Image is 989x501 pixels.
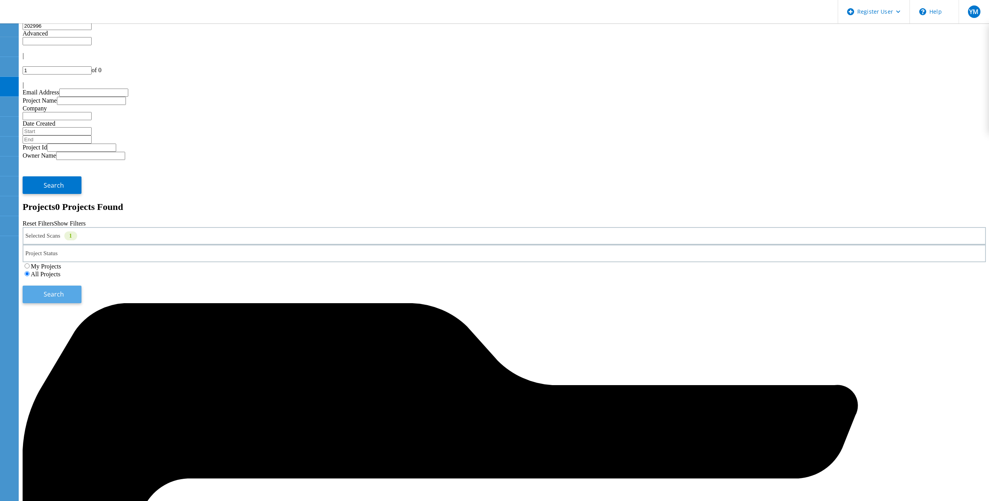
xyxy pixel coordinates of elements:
svg: \n [919,8,926,15]
div: | [23,52,986,59]
span: Search [44,181,64,190]
b: Projects [23,202,55,212]
input: Start [23,127,92,135]
label: Company [23,105,47,112]
div: | [23,82,986,89]
button: Search [23,176,81,194]
label: Owner Name [23,152,56,159]
div: Project Status [23,245,986,262]
span: 0 Projects Found [55,202,123,212]
a: Show Filters [54,220,85,227]
a: Live Optics Dashboard [8,15,92,22]
a: Reset Filters [23,220,54,227]
label: Project Id [23,144,47,151]
div: Selected Scans [23,227,986,245]
input: End [23,135,92,144]
span: of 0 [92,67,101,73]
button: Search [23,286,81,303]
label: Project Name [23,97,57,104]
label: Date Created [23,120,55,127]
label: My Projects [31,263,61,270]
span: YM [969,9,978,15]
span: Advanced [23,30,48,37]
label: All Projects [31,271,60,277]
span: Search [44,290,64,298]
input: Search projects by name, owner, ID, company, etc [23,22,92,30]
div: 1 [64,231,77,240]
label: Email Address [23,89,59,96]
